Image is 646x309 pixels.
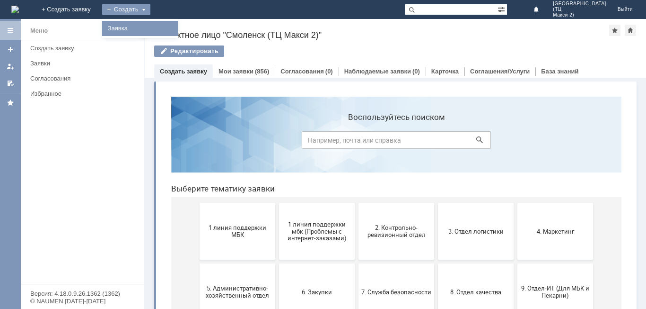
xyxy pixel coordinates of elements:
[36,174,112,231] button: 5. Административно-хозяйственный отдел
[118,256,188,271] span: Отдел-ИТ (Битрикс24 и CRM)
[277,138,347,145] span: 3. Отдел логистики
[11,6,19,13] a: Перейти на домашнюю страницу
[138,42,327,60] input: Например, почта или справка
[118,131,188,153] span: 1 линия поддержки мбк (Проблемы с интернет-заказами)
[118,199,188,206] span: 6. Закупки
[115,174,191,231] button: 6. Закупки
[30,291,134,297] div: Версия: 4.18.0.9.26.1362 (1362)
[470,68,530,75] a: Соглашения/Услуги
[115,235,191,292] button: Отдел-ИТ (Битрикс24 и CRM)
[39,196,109,210] span: 5. Административно-хозяйственный отдел
[104,23,176,34] a: Заявка
[36,114,112,171] button: 1 линия поддержки МБК
[195,174,271,231] button: 7. Служба безопасности
[3,59,18,74] a: Мои заявки
[274,114,350,171] button: 3. Отдел логистики
[115,114,191,171] button: 1 линия поддержки мбк (Проблемы с интернет-заказами)
[8,95,458,104] header: Выберите тематику заявки
[160,68,207,75] a: Создать заявку
[26,41,142,55] a: Создать заявку
[277,199,347,206] span: 8. Отдел качества
[357,196,427,210] span: 9. Отдел-ИТ (Для МБК и Пекарни)
[357,260,427,267] span: Франчайзинг
[195,235,271,292] button: Отдел-ИТ (Офис)
[344,68,411,75] a: Наблюдаемые заявки
[274,174,350,231] button: 8. Отдел качества
[26,56,142,71] a: Заявки
[198,135,268,149] span: 2. Контрольно-ревизионный отдел
[541,68,578,75] a: База знаний
[30,60,138,67] div: Заявки
[325,68,333,75] div: (0)
[218,68,253,75] a: Мои заявки
[30,90,128,97] div: Избранное
[30,75,138,82] div: Согласования
[277,260,347,267] span: Финансовый отдел
[195,114,271,171] button: 2. Контрольно-ревизионный отдел
[39,260,109,267] span: Бухгалтерия (для мбк)
[498,4,507,13] span: Расширенный поиск
[102,4,150,15] div: Создать
[553,7,606,12] span: (ТЦ
[30,298,134,304] div: © NAUMEN [DATE]-[DATE]
[30,25,48,36] div: Меню
[625,25,636,36] div: Сделать домашней страницей
[138,23,327,33] label: Воспользуйтесь поиском
[154,30,609,40] div: Контактное лицо "Смоленск (ТЦ Макси 2)"
[354,114,429,171] button: 4. Маркетинг
[274,235,350,292] button: Финансовый отдел
[11,6,19,13] img: logo
[354,174,429,231] button: 9. Отдел-ИТ (Для МБК и Пекарни)
[357,138,427,145] span: 4. Маркетинг
[30,45,138,52] div: Создать заявку
[3,76,18,91] a: Мои согласования
[198,199,268,206] span: 7. Служба безопасности
[412,68,420,75] div: (0)
[26,71,142,86] a: Согласования
[553,1,606,7] span: [GEOGRAPHIC_DATA]
[280,68,324,75] a: Согласования
[609,25,620,36] div: Добавить в избранное
[36,235,112,292] button: Бухгалтерия (для мбк)
[354,235,429,292] button: Франчайзинг
[198,260,268,267] span: Отдел-ИТ (Офис)
[3,42,18,57] a: Создать заявку
[431,68,459,75] a: Карточка
[39,135,109,149] span: 1 линия поддержки МБК
[255,68,269,75] div: (856)
[553,12,606,18] span: Макси 2)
